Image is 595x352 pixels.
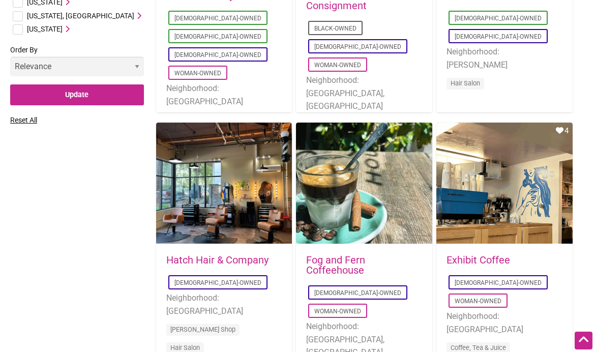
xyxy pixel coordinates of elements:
a: Woman-Owned [455,298,501,305]
a: [DEMOGRAPHIC_DATA]-Owned [174,33,261,40]
a: Black-Owned [314,25,356,32]
a: Hair Salon [451,79,480,87]
div: Scroll Back to Top [575,332,592,349]
a: Fog and Fern Coffeehouse [306,254,365,276]
a: Hatch Hair & Company [166,254,269,266]
span: [US_STATE], [GEOGRAPHIC_DATA] [27,12,134,20]
a: [DEMOGRAPHIC_DATA]-Owned [455,33,542,40]
a: [DEMOGRAPHIC_DATA]-Owned [174,15,261,22]
span: [US_STATE] [27,25,63,33]
a: [DEMOGRAPHIC_DATA]-Owned [455,15,542,22]
li: Neighborhood: [GEOGRAPHIC_DATA], [GEOGRAPHIC_DATA] [306,74,422,113]
a: Hair Salon [170,344,200,351]
label: Order By [10,44,144,84]
a: Exhibit Coffee [447,254,510,266]
a: Woman-Owned [314,308,361,315]
li: Neighborhood: [GEOGRAPHIC_DATA] [166,291,282,317]
a: Woman-Owned [314,62,361,69]
li: Neighborhood: [GEOGRAPHIC_DATA] [166,82,282,108]
a: [PERSON_NAME] Shop [170,326,235,333]
input: Update [10,84,144,105]
a: [DEMOGRAPHIC_DATA]-Owned [455,279,542,286]
a: Coffee, Tea & Juice [451,344,506,351]
a: [DEMOGRAPHIC_DATA]-Owned [174,279,261,286]
a: [DEMOGRAPHIC_DATA]-Owned [314,289,401,297]
a: [DEMOGRAPHIC_DATA]-Owned [314,43,401,50]
select: Order By [10,56,144,76]
li: Neighborhood: [PERSON_NAME] [447,45,562,71]
a: Woman-Owned [174,70,221,77]
li: Neighborhood: [GEOGRAPHIC_DATA] [447,310,562,336]
a: [DEMOGRAPHIC_DATA]-Owned [174,51,261,58]
a: Reset All [10,116,37,124]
